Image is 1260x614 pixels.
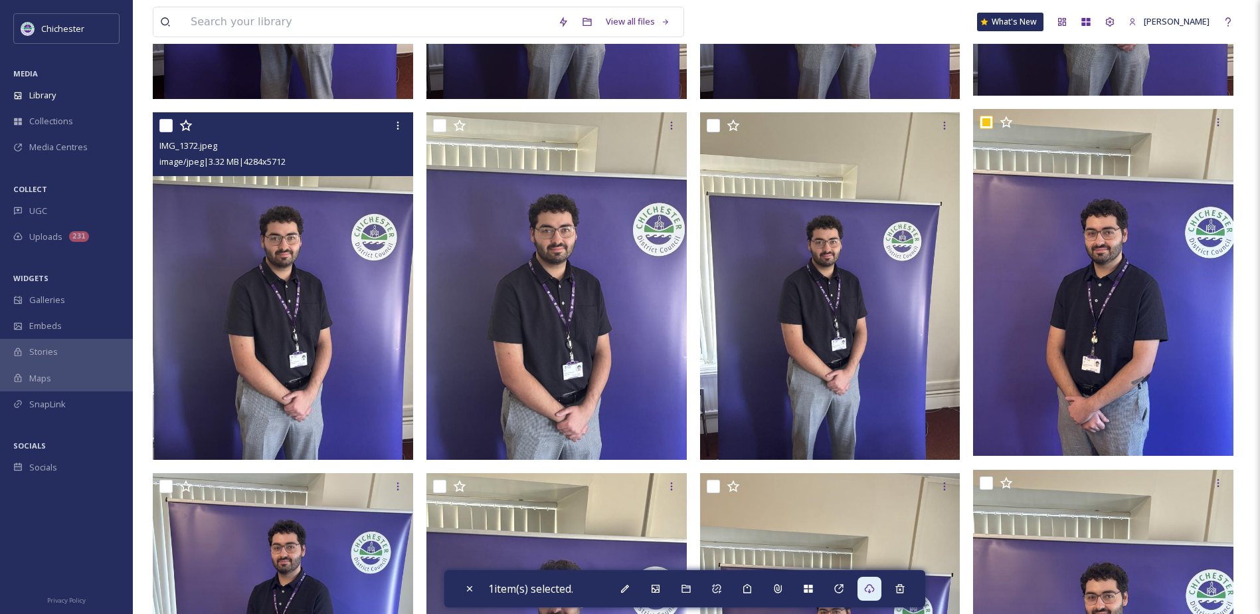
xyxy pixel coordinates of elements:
[159,140,217,152] span: IMG_1372.jpeg
[69,231,89,242] div: 231
[13,441,46,451] span: SOCIALS
[184,7,551,37] input: Search your library
[29,294,65,306] span: Galleries
[13,68,38,78] span: MEDIA
[29,372,51,385] span: Maps
[700,112,960,459] img: IMG_1379.jpeg
[29,398,66,411] span: SnapLink
[426,112,687,459] img: IMG_1375.jpeg
[47,591,86,607] a: Privacy Policy
[29,231,62,243] span: Uploads
[977,13,1043,31] a: What's New
[29,320,62,332] span: Embeds
[13,184,47,194] span: COLLECT
[973,109,1233,456] img: IMG_1385.jpeg
[29,141,88,153] span: Media Centres
[1144,15,1210,27] span: [PERSON_NAME]
[29,115,73,128] span: Collections
[29,461,57,474] span: Socials
[29,205,47,217] span: UGC
[29,89,56,102] span: Library
[47,596,86,605] span: Privacy Policy
[1122,9,1216,35] a: [PERSON_NAME]
[153,112,413,459] img: IMG_1372.jpeg
[41,23,84,35] span: Chichester
[159,155,286,167] span: image/jpeg | 3.32 MB | 4284 x 5712
[599,9,677,35] a: View all files
[13,273,48,283] span: WIDGETS
[29,346,58,358] span: Stories
[488,581,573,596] span: 1 item(s) selected.
[21,22,35,35] img: Logo_of_Chichester_District_Council.png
